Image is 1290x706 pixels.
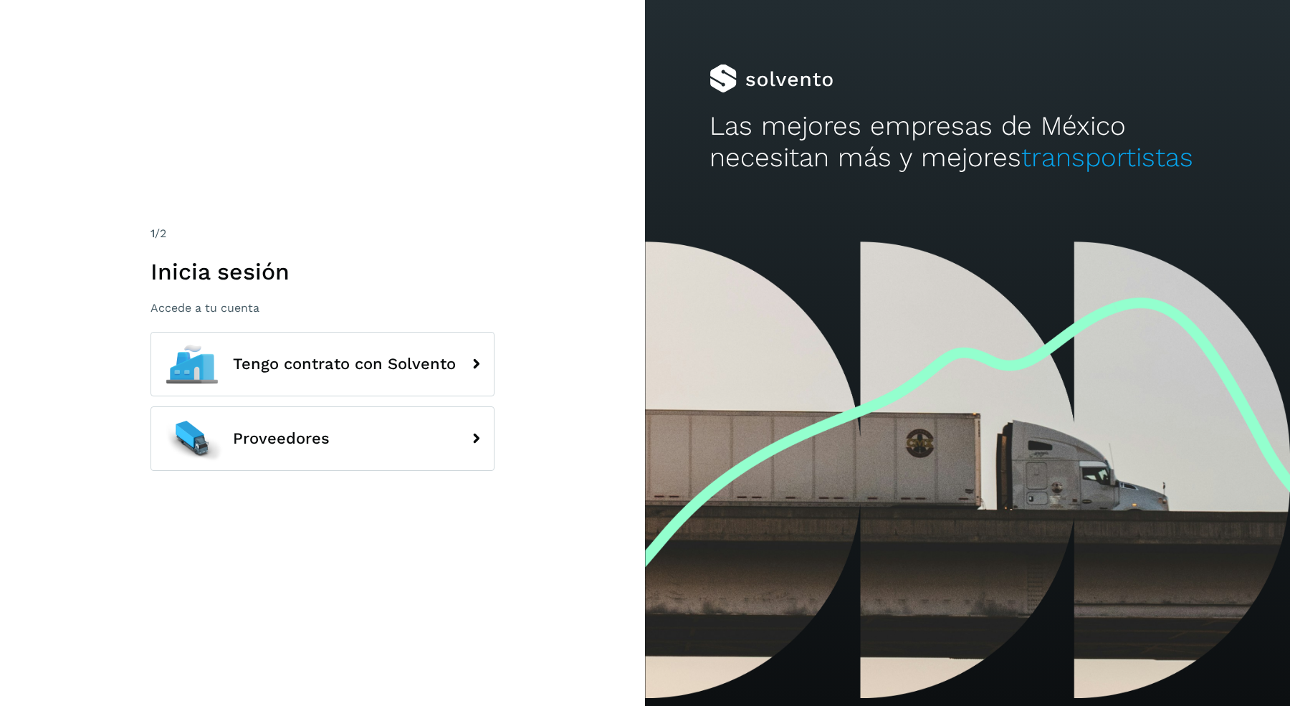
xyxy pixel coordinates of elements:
[150,301,494,315] p: Accede a tu cuenta
[1021,142,1193,173] span: transportistas
[150,406,494,471] button: Proveedores
[150,226,155,240] span: 1
[150,332,494,396] button: Tengo contrato con Solvento
[709,110,1225,174] h2: Las mejores empresas de México necesitan más y mejores
[150,225,494,242] div: /2
[150,258,494,285] h1: Inicia sesión
[233,430,330,447] span: Proveedores
[233,356,456,373] span: Tengo contrato con Solvento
